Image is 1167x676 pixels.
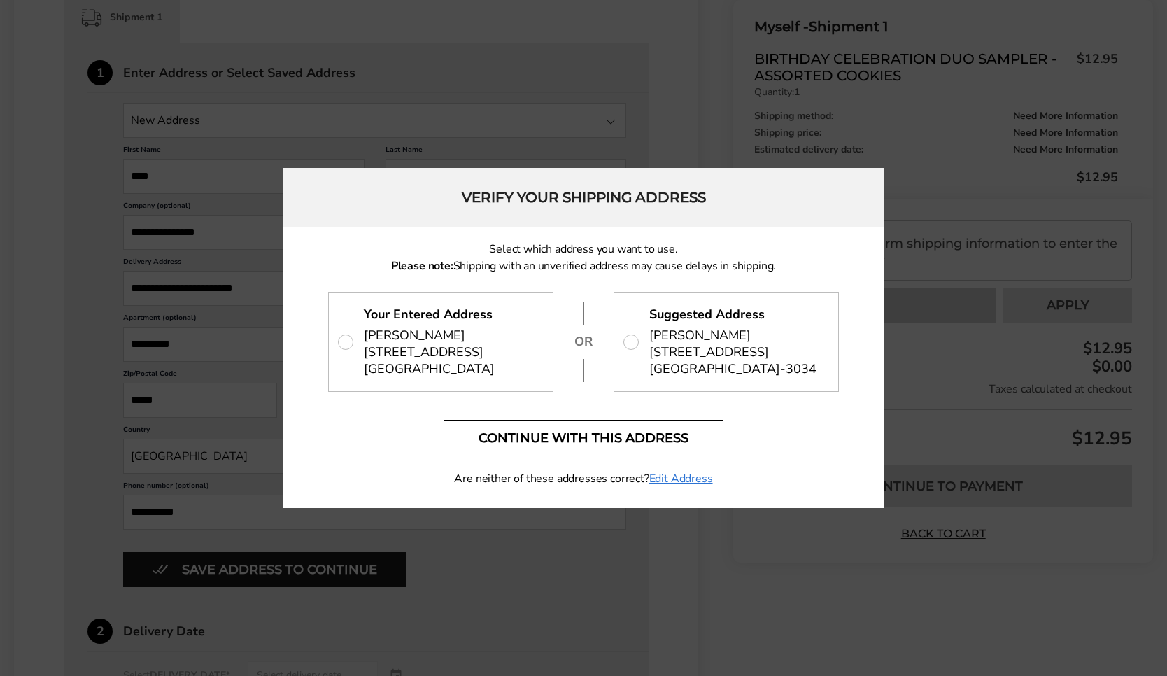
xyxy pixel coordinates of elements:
span: [PERSON_NAME] [364,327,465,344]
span: [STREET_ADDRESS] [GEOGRAPHIC_DATA] [364,344,495,378]
p: Are neither of these addresses correct? [328,470,839,487]
button: Continue with this address [444,420,723,456]
span: [STREET_ADDRESS] [GEOGRAPHIC_DATA]-3034 [649,344,816,378]
strong: Suggested Address [649,306,765,323]
a: Edit Address [649,470,713,487]
strong: Please note: [391,258,453,274]
strong: Your Entered Address [364,306,493,323]
p: Select which address you want to use. Shipping with an unverified address may cause delays in shi... [328,241,839,274]
h2: Verify your shipping address [283,168,884,227]
p: OR [573,333,594,350]
span: [PERSON_NAME] [649,327,751,344]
